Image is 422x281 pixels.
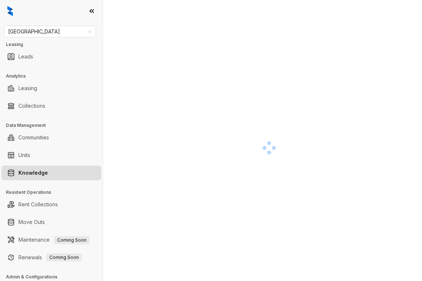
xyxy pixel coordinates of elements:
[1,99,101,113] li: Collections
[6,41,103,48] h3: Leasing
[1,81,101,96] li: Leasing
[1,130,101,145] li: Communities
[18,81,37,96] a: Leasing
[18,49,33,64] a: Leads
[1,197,101,212] li: Rent Collections
[1,148,101,163] li: Units
[18,148,30,163] a: Units
[18,130,49,145] a: Communities
[46,253,82,262] span: Coming Soon
[18,166,48,180] a: Knowledge
[6,189,103,196] h3: Resident Operations
[8,26,92,37] span: Fairfield
[1,49,101,64] li: Leads
[18,99,45,113] a: Collections
[6,274,103,280] h3: Admin & Configurations
[1,250,101,265] li: Renewals
[1,215,101,230] li: Move Outs
[1,232,101,247] li: Maintenance
[6,73,103,79] h3: Analytics
[7,6,13,16] img: logo
[1,166,101,180] li: Knowledge
[54,236,89,244] span: Coming Soon
[18,215,45,230] a: Move Outs
[6,122,103,129] h3: Data Management
[18,197,58,212] a: Rent Collections
[18,250,82,265] a: RenewalsComing Soon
